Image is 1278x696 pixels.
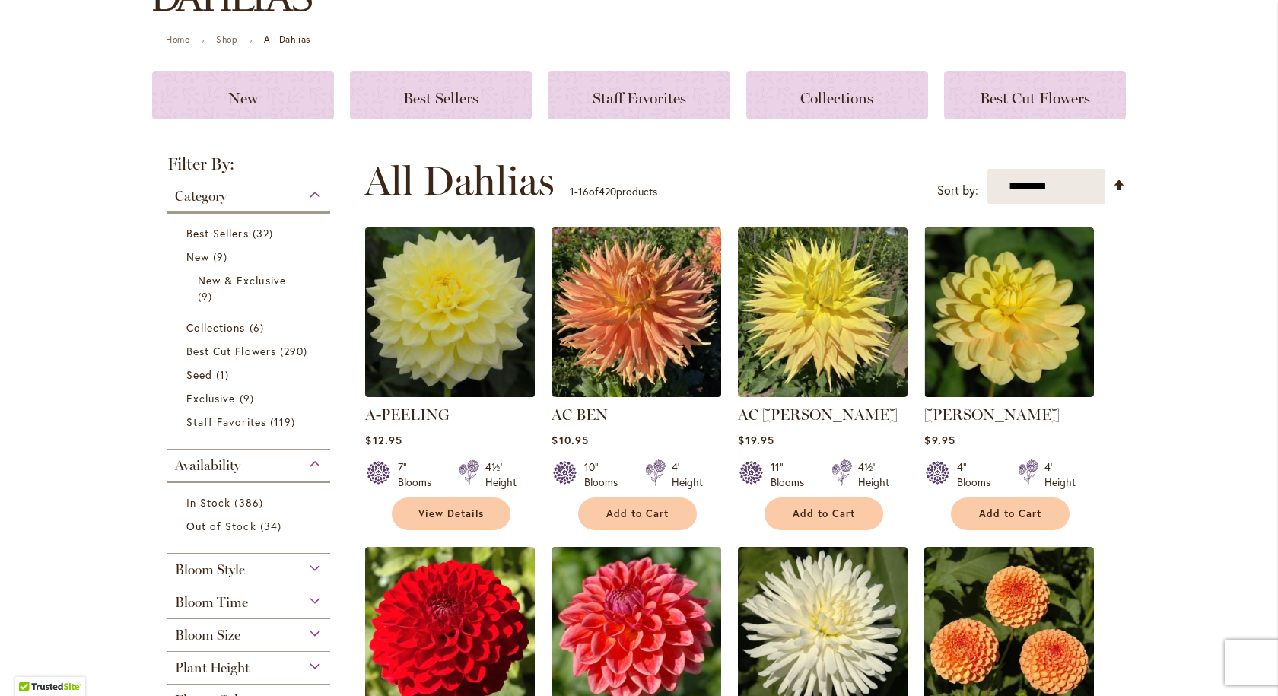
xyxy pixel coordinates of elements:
span: Add to Cart [793,507,855,520]
img: AHOY MATEY [924,227,1094,397]
span: 1 [216,367,233,383]
span: Out of Stock [186,519,256,533]
div: 11" Blooms [771,459,813,490]
a: AC [PERSON_NAME] [738,405,898,424]
span: Best Cut Flowers [980,89,1090,107]
span: New [186,249,209,264]
a: Collections [746,71,928,119]
a: Exclusive [186,390,315,406]
div: 4' Height [1044,459,1076,490]
span: Bloom Style [175,561,245,578]
span: 386 [234,494,266,510]
div: 4½' Height [858,459,889,490]
span: In Stock [186,495,230,510]
span: 290 [280,343,311,359]
a: Best Sellers [186,225,315,241]
span: Staff Favorites [593,89,686,107]
div: 4' Height [672,459,703,490]
img: AC BEN [552,227,721,397]
span: Collections [800,89,873,107]
span: 9 [213,249,231,265]
span: 6 [250,319,268,335]
a: Home [166,33,189,45]
div: 4" Blooms [957,459,1000,490]
span: 34 [260,518,285,534]
a: A-Peeling [365,386,535,400]
span: Best Cut Flowers [186,344,276,358]
div: 10" Blooms [584,459,627,490]
a: Shop [216,33,237,45]
a: New [186,249,315,265]
span: Bloom Size [175,627,240,644]
span: Category [175,188,227,205]
div: 4½' Height [485,459,517,490]
strong: Filter By: [152,156,345,180]
span: New & Exclusive [198,273,286,288]
span: 9 [198,288,216,304]
span: Seed [186,367,212,382]
span: 119 [270,414,299,430]
a: New &amp; Exclusive [198,272,304,304]
span: Availability [175,457,240,474]
span: Best Sellers [186,226,249,240]
a: AC Jeri [738,386,908,400]
span: Add to Cart [606,507,669,520]
span: 1 [570,184,574,199]
a: Best Cut Flowers [944,71,1126,119]
a: New [152,71,334,119]
a: Staff Favorites [186,414,315,430]
button: Add to Cart [578,497,697,530]
span: 420 [599,184,616,199]
span: Plant Height [175,659,250,676]
button: Add to Cart [951,497,1070,530]
span: Staff Favorites [186,415,266,429]
p: - of products [570,180,657,204]
a: Best Sellers [350,71,532,119]
span: $12.95 [365,433,402,447]
span: 32 [253,225,277,241]
a: Out of Stock 34 [186,518,315,534]
a: AC BEN [552,405,608,424]
span: View Details [418,507,484,520]
a: Staff Favorites [548,71,730,119]
a: Collections [186,319,315,335]
span: $19.95 [738,433,774,447]
span: New [228,89,258,107]
label: Sort by: [937,176,978,205]
span: 9 [240,390,258,406]
a: View Details [392,497,510,530]
strong: All Dahlias [264,33,310,45]
iframe: Launch Accessibility Center [11,642,54,685]
span: $9.95 [924,433,955,447]
img: AC Jeri [738,227,908,397]
span: Exclusive [186,391,235,405]
a: [PERSON_NAME] [924,405,1060,424]
button: Add to Cart [765,497,883,530]
img: A-Peeling [361,224,539,402]
span: 16 [578,184,589,199]
span: $10.95 [552,433,588,447]
div: 7" Blooms [398,459,440,490]
span: Best Sellers [403,89,478,107]
a: AC BEN [552,386,721,400]
span: All Dahlias [364,158,555,204]
a: A-PEELING [365,405,450,424]
a: Seed [186,367,315,383]
a: Best Cut Flowers [186,343,315,359]
span: Collections [186,320,246,335]
a: AHOY MATEY [924,386,1094,400]
span: Add to Cart [979,507,1041,520]
a: In Stock 386 [186,494,315,510]
span: Bloom Time [175,594,248,611]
